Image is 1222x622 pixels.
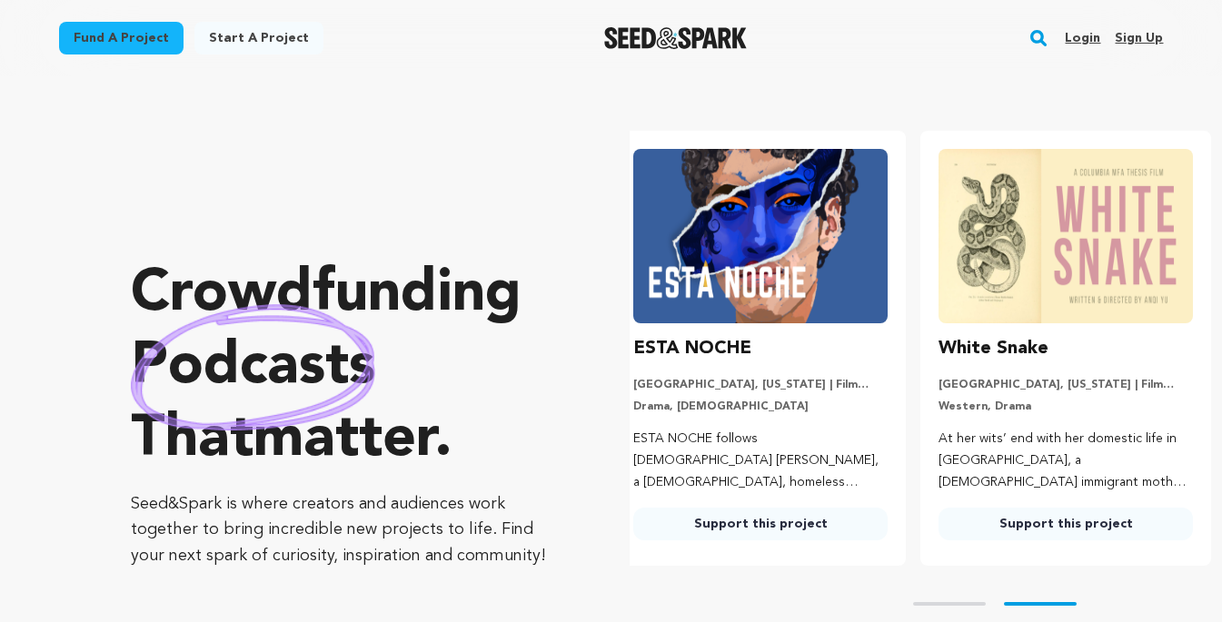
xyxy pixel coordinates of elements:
[633,149,888,323] img: ESTA NOCHE image
[253,411,434,469] span: matter
[633,508,888,540] a: Support this project
[604,27,747,49] a: Seed&Spark Homepage
[1065,24,1100,53] a: Login
[939,378,1193,392] p: [GEOGRAPHIC_DATA], [US_STATE] | Film Short
[131,304,375,430] img: hand sketched image
[939,400,1193,414] p: Western, Drama
[131,491,557,569] p: Seed&Spark is where creators and audiences work together to bring incredible new projects to life...
[939,334,1048,363] h3: White Snake
[939,508,1193,540] a: Support this project
[131,259,557,477] p: Crowdfunding that .
[633,400,888,414] p: Drama, [DEMOGRAPHIC_DATA]
[633,334,751,363] h3: ESTA NOCHE
[194,22,323,54] a: Start a project
[633,378,888,392] p: [GEOGRAPHIC_DATA], [US_STATE] | Film Short
[939,149,1193,323] img: White Snake image
[604,27,747,49] img: Seed&Spark Logo Dark Mode
[1115,24,1163,53] a: Sign up
[633,429,888,493] p: ESTA NOCHE follows [DEMOGRAPHIC_DATA] [PERSON_NAME], a [DEMOGRAPHIC_DATA], homeless runaway, conf...
[59,22,184,54] a: Fund a project
[939,429,1193,493] p: At her wits’ end with her domestic life in [GEOGRAPHIC_DATA], a [DEMOGRAPHIC_DATA] immigrant moth...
